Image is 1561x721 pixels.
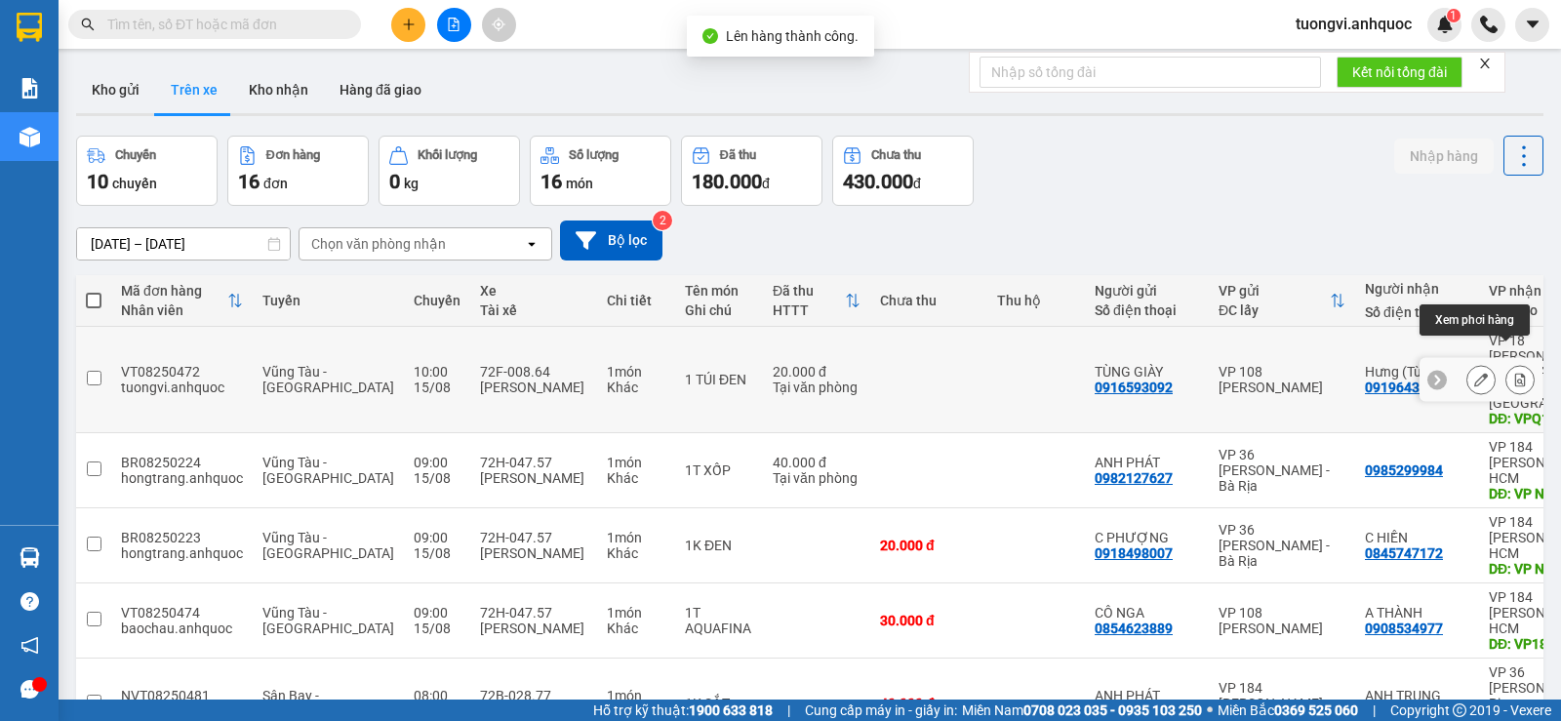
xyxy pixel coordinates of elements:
span: đơn [263,176,288,191]
span: Lên hàng thành công. [726,28,859,44]
div: 72H-047.57 [480,455,587,470]
span: Vũng Tàu - [GEOGRAPHIC_DATA] [262,530,394,561]
div: [PERSON_NAME] [480,621,587,636]
div: Đơn hàng [266,148,320,162]
div: Khác [607,621,665,636]
div: Mã đơn hàng [121,283,227,299]
span: kg [404,176,419,191]
button: Nhập hàng [1394,139,1494,174]
div: Chưa thu [880,293,978,308]
span: 16 [540,170,562,193]
div: Xe [480,283,587,299]
div: 10:00 [414,364,460,380]
div: ANH PHÁT [1095,455,1199,470]
button: Đã thu180.000đ [681,136,822,206]
button: Khối lượng0kg [379,136,520,206]
div: 09:00 [414,605,460,621]
div: ĐC lấy [1219,302,1330,318]
button: Bộ lọc [560,220,662,260]
div: Xem phơi hàng [1420,304,1530,336]
div: Nhân viên [121,302,227,318]
div: A THÀNH [1365,605,1469,621]
button: plus [391,8,425,42]
button: Kết nối tổng đài [1337,57,1462,88]
div: Số điện thoại [1365,304,1469,320]
div: Người gửi [1095,283,1199,299]
th: Toggle SortBy [1209,275,1355,327]
th: Toggle SortBy [763,275,870,327]
div: 1T AQUAFINA [685,605,753,636]
div: baochau.anhquoc [121,621,243,636]
th: Toggle SortBy [111,275,253,327]
div: Ghi chú [685,302,753,318]
button: Chưa thu430.000đ [832,136,974,206]
span: 10 [87,170,108,193]
button: Số lượng16món [530,136,671,206]
span: 180.000 [692,170,762,193]
img: solution-icon [20,78,40,99]
div: [PERSON_NAME] [480,545,587,561]
div: 1 món [607,364,665,380]
span: file-add [447,18,460,31]
div: 0845747172 [1365,545,1443,561]
span: Miền Bắc [1218,700,1358,721]
span: caret-down [1524,16,1541,33]
span: search [81,18,95,31]
strong: 0369 525 060 [1274,702,1358,718]
button: aim [482,8,516,42]
div: VP 108 [PERSON_NAME] [1219,605,1345,636]
div: Số lượng [569,148,619,162]
div: Chưa thu [871,148,921,162]
div: Tên món [685,283,753,299]
div: 0908534977 [1365,621,1443,636]
span: plus [402,18,416,31]
span: món [566,176,593,191]
div: Chuyến [115,148,156,162]
span: Cung cấp máy in - giấy in: [805,700,957,721]
div: 72B-028.77 [480,688,587,703]
span: Vũng Tàu - [GEOGRAPHIC_DATA] [262,455,394,486]
div: [PERSON_NAME] [480,470,587,486]
span: 0 [389,170,400,193]
div: Khác [607,470,665,486]
sup: 1 [1447,9,1461,22]
img: warehouse-icon [20,547,40,568]
div: Hưng (Tùng) [1365,364,1469,380]
img: warehouse-icon [20,127,40,147]
span: ⚪️ [1207,706,1213,714]
span: Vũng Tàu - [GEOGRAPHIC_DATA] [262,605,394,636]
div: Khác [607,380,665,395]
span: 1 [1450,9,1457,22]
div: 1T XỐP [685,462,753,478]
div: ANH TRUNG [1365,688,1469,703]
button: file-add [437,8,471,42]
span: | [1373,700,1376,721]
div: VP gửi [1219,283,1330,299]
img: logo-vxr [17,13,42,42]
button: caret-down [1515,8,1549,42]
div: 15/08 [414,470,460,486]
input: Select a date range. [77,228,290,260]
div: NVT08250481 [121,688,243,703]
span: Sân Bay - [GEOGRAPHIC_DATA] [262,688,394,719]
button: Hàng đã giao [324,66,437,113]
button: Trên xe [155,66,233,113]
div: 15/08 [414,621,460,636]
div: 20.000 đ [880,538,978,553]
div: hongtrang.anhquoc [121,545,243,561]
div: CÔ NGA [1095,605,1199,621]
div: Khối lượng [418,148,477,162]
span: message [20,680,39,699]
input: Nhập số tổng đài [980,57,1321,88]
div: TÙNG GIÀY [1095,364,1199,380]
div: 0854623889 [1095,621,1173,636]
div: 0916593092 [1095,380,1173,395]
span: Hỗ trợ kỹ thuật: [593,700,773,721]
div: C HIỀN [1365,530,1469,545]
button: Chuyến10chuyến [76,136,218,206]
div: tuongvi.anhquoc [121,380,243,395]
div: 1 món [607,530,665,545]
div: Tài xế [480,302,587,318]
span: check-circle [702,28,718,44]
span: 16 [238,170,260,193]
